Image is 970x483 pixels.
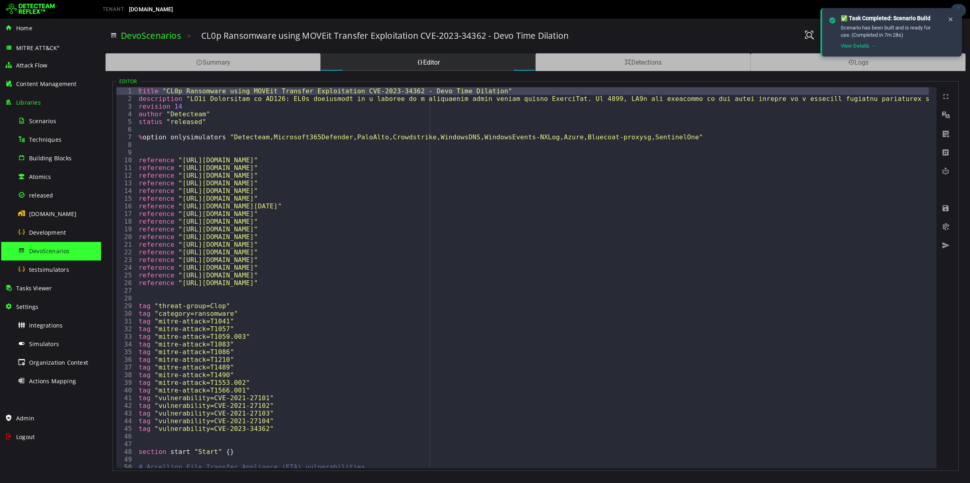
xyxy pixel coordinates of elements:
[29,117,56,125] span: Scenarios
[15,153,36,161] div: 12
[15,59,39,66] legend: Editor
[951,4,966,17] div: Task Notifications
[15,399,36,406] div: 44
[29,173,51,181] span: Atomics
[15,268,36,276] div: 27
[20,11,80,23] a: DevoScenarios
[15,207,36,214] div: 19
[15,222,36,230] div: 21
[15,92,36,99] div: 4
[15,406,36,414] div: 45
[15,161,36,168] div: 13
[15,99,36,107] div: 5
[4,35,219,52] div: Summary
[219,35,434,52] div: Editor
[15,199,36,207] div: 18
[841,24,941,39] div: Scenario has been built and is ready for use. (Completed in 7m 28s)
[16,284,52,292] span: Tasks Viewer
[15,414,36,422] div: 46
[15,276,36,283] div: 28
[15,422,36,429] div: 47
[15,337,36,345] div: 36
[15,237,36,245] div: 23
[15,314,36,322] div: 33
[15,214,36,222] div: 20
[15,429,36,437] div: 48
[15,376,36,383] div: 41
[15,368,36,376] div: 40
[16,24,32,32] span: Home
[57,45,59,48] sup: ®
[15,184,36,191] div: 16
[16,61,47,69] span: Attack Flow
[841,43,876,49] a: View Details →
[29,266,69,273] span: testsimulators
[29,359,88,366] span: Organization Context
[15,283,36,291] div: 29
[29,229,66,236] span: Development
[15,245,36,253] div: 24
[29,247,70,255] span: DevoScenarios
[15,76,36,84] div: 2
[29,154,72,162] span: Building Blocks
[841,15,941,23] div: ✅ Task Completed: Scenario Build
[15,84,36,92] div: 3
[29,321,63,329] span: Integrations
[16,80,77,88] span: Content Management
[86,13,90,22] span: >
[29,377,76,385] span: Actions Mapping
[15,322,36,330] div: 34
[16,303,39,311] span: Settings
[6,3,55,16] img: Detecteam logo
[15,115,36,122] div: 7
[15,360,36,368] div: 39
[100,11,468,23] h3: CL0p Ransomware using MOVEit Transfer Exploitation CVE-2023-34362 - Devo Time Dilation
[16,99,41,106] span: Libraries
[15,437,36,445] div: 49
[29,136,61,143] span: Techniques
[29,210,77,218] span: [DOMAIN_NAME]
[15,330,36,337] div: 35
[15,299,36,307] div: 31
[16,433,35,441] span: Logout
[15,107,36,115] div: 6
[15,122,36,130] div: 8
[15,130,36,138] div: 9
[819,12,860,22] button: Private
[15,138,36,145] div: 10
[15,445,36,452] div: 50
[15,168,36,176] div: 14
[15,345,36,353] div: 37
[15,176,36,184] div: 15
[15,191,36,199] div: 17
[15,145,36,153] div: 11
[828,14,851,20] span: Private
[15,383,36,391] div: 42
[649,35,865,52] div: Logs
[16,44,60,52] span: MITRE ATT&CK
[434,35,649,52] div: Detections
[15,230,36,237] div: 22
[15,69,36,76] div: 1
[29,340,59,348] span: Simulators
[103,6,126,12] span: TENANT:
[15,353,36,360] div: 38
[129,6,173,13] span: [DOMAIN_NAME]
[15,291,36,299] div: 30
[16,414,34,422] span: Admin
[15,391,36,399] div: 43
[29,191,53,199] span: released
[15,253,36,260] div: 25
[15,307,36,314] div: 32
[15,260,36,268] div: 26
